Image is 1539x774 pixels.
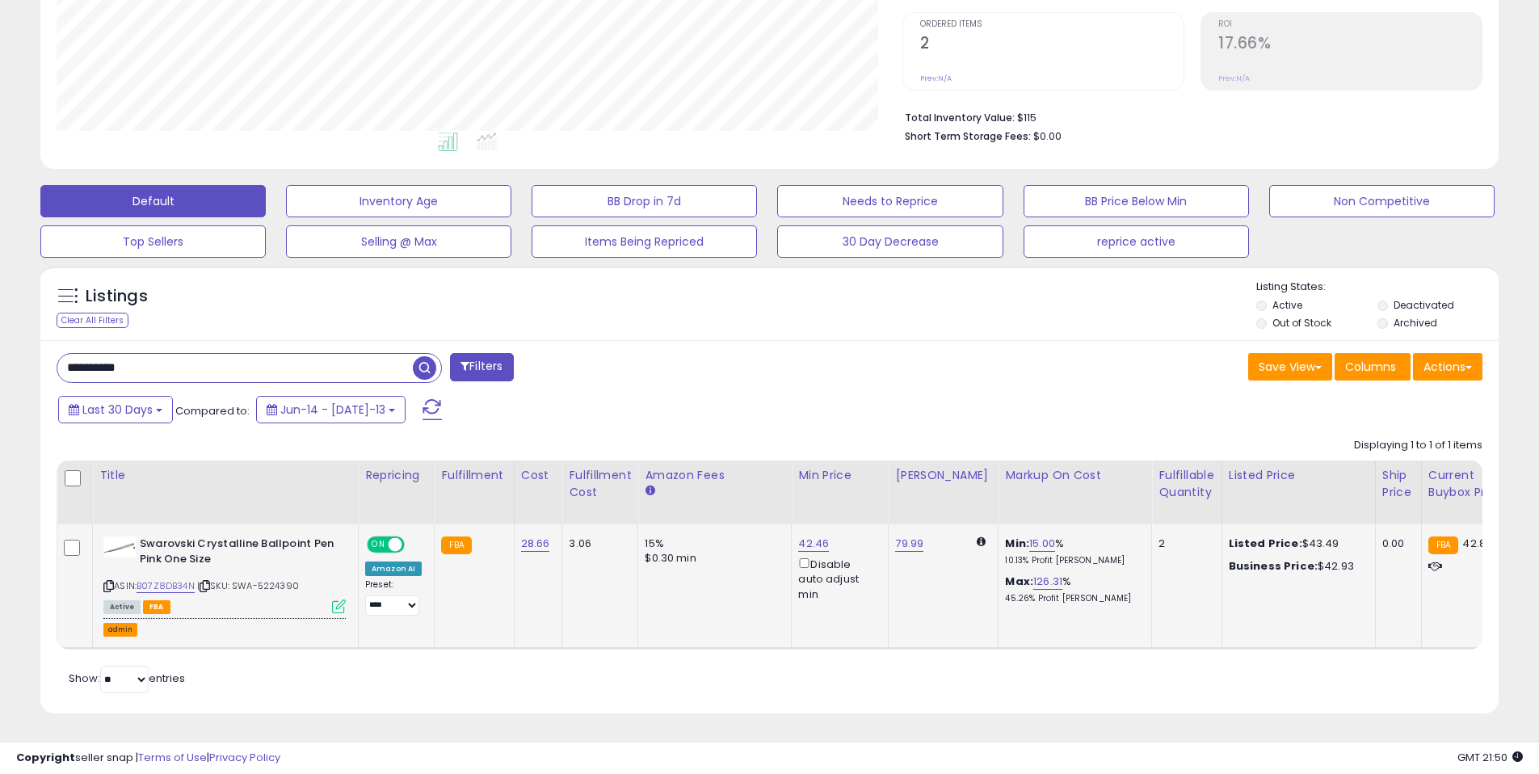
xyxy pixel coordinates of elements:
div: Disable auto adjust min [798,555,876,602]
span: Ordered Items [920,20,1184,29]
button: BB Drop in 7d [532,185,757,217]
button: Selling @ Max [286,225,511,258]
span: ON [368,538,389,552]
div: Amazon AI [365,562,422,576]
button: Columns [1335,353,1411,381]
span: 42.88 [1462,536,1492,551]
span: Last 30 Days [82,402,153,418]
b: Swarovski Crystalline Ballpoint Pen Pink One Size [140,536,336,570]
th: The percentage added to the cost of goods (COGS) that forms the calculator for Min & Max prices. [999,461,1152,524]
h2: 17.66% [1218,34,1482,56]
b: Total Inventory Value: [905,111,1015,124]
span: 2025-08-13 21:50 GMT [1457,750,1523,765]
h2: 2 [920,34,1184,56]
a: 79.99 [895,536,923,552]
b: Business Price: [1229,558,1318,574]
img: 31XDhMjvUNL._SL40_.jpg [103,536,136,557]
button: Needs to Reprice [777,185,1003,217]
div: Repricing [365,467,427,484]
div: % [1005,574,1139,604]
div: 2 [1158,536,1209,551]
button: Non Competitive [1269,185,1495,217]
button: Filters [450,353,513,381]
button: Default [40,185,266,217]
button: Save View [1248,353,1332,381]
div: Fulfillable Quantity [1158,467,1214,501]
span: ROI [1218,20,1482,29]
div: Title [99,467,351,484]
button: Items Being Repriced [532,225,757,258]
h5: Listings [86,285,148,308]
div: Fulfillment Cost [569,467,631,501]
div: $42.93 [1229,559,1363,574]
div: Markup on Cost [1005,467,1145,484]
div: 15% [645,536,779,551]
button: Last 30 Days [58,396,173,423]
div: Clear All Filters [57,313,128,328]
small: Amazon Fees. [645,484,654,498]
button: Top Sellers [40,225,266,258]
div: 0.00 [1382,536,1409,551]
div: Ship Price [1382,467,1415,501]
div: Preset: [365,579,422,616]
div: [PERSON_NAME] [895,467,991,484]
span: All listings currently available for purchase on Amazon [103,600,141,614]
b: Listed Price: [1229,536,1302,551]
button: 30 Day Decrease [777,225,1003,258]
b: Short Term Storage Fees: [905,129,1031,143]
div: $0.30 min [645,551,779,566]
span: Columns [1345,359,1396,375]
a: Terms of Use [138,750,207,765]
button: admin [103,623,137,637]
strong: Copyright [16,750,75,765]
div: seller snap | | [16,751,280,766]
a: 126.31 [1033,574,1062,590]
button: BB Price Below Min [1024,185,1249,217]
div: 3.06 [569,536,625,551]
a: 42.46 [798,536,829,552]
span: Jun-14 - [DATE]-13 [280,402,385,418]
b: Min: [1005,536,1029,551]
span: Compared to: [175,403,250,419]
label: Deactivated [1394,298,1454,312]
div: Displaying 1 to 1 of 1 items [1354,438,1482,453]
label: Active [1272,298,1302,312]
b: Max: [1005,574,1033,589]
label: Archived [1394,316,1437,330]
span: OFF [402,538,428,552]
button: Inventory Age [286,185,511,217]
span: $0.00 [1033,128,1062,144]
button: Actions [1413,353,1482,381]
small: FBA [1428,536,1458,554]
p: 10.13% Profit [PERSON_NAME] [1005,555,1139,566]
p: 45.26% Profit [PERSON_NAME] [1005,593,1139,604]
div: Listed Price [1229,467,1369,484]
a: 15.00 [1029,536,1055,552]
span: | SKU: SWA-5224390 [197,579,299,592]
a: Privacy Policy [209,750,280,765]
li: $115 [905,107,1470,126]
div: $43.49 [1229,536,1363,551]
small: FBA [441,536,471,554]
div: ASIN: [103,536,346,612]
div: % [1005,536,1139,566]
button: Jun-14 - [DATE]-13 [256,396,406,423]
div: Current Buybox Price [1428,467,1512,501]
small: Prev: N/A [1218,74,1250,83]
div: Cost [521,467,556,484]
div: Min Price [798,467,881,484]
small: Prev: N/A [920,74,952,83]
button: reprice active [1024,225,1249,258]
a: B07Z8DB34N [137,579,195,593]
a: 28.66 [521,536,550,552]
span: FBA [143,600,170,614]
div: Fulfillment [441,467,507,484]
p: Listing States: [1256,280,1499,295]
div: Amazon Fees [645,467,784,484]
label: Out of Stock [1272,316,1331,330]
span: Show: entries [69,671,185,686]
